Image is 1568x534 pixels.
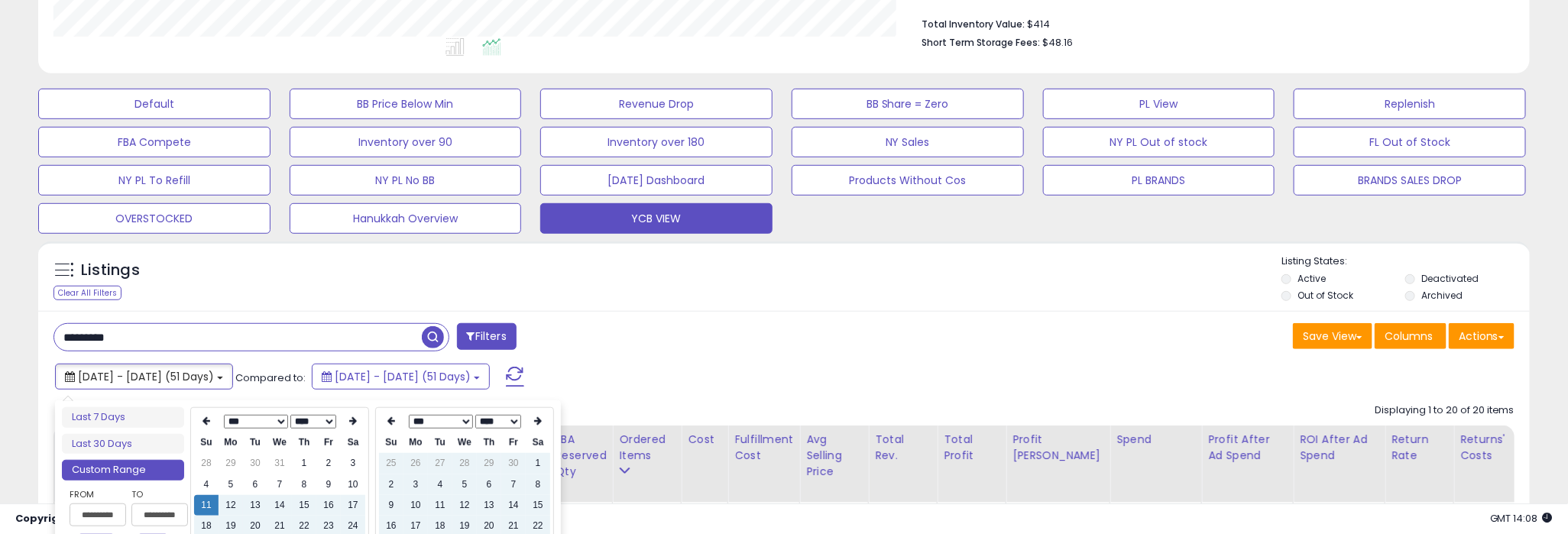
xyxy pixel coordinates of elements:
button: YCB VIEW [540,203,773,234]
b: Short Term Storage Fees: [922,36,1041,49]
button: Products Without Cos [792,165,1024,196]
span: Compared to: [235,371,306,385]
label: Out of Stock [1297,289,1353,302]
td: 28 [194,453,219,474]
li: $414 [922,14,1503,32]
td: 29 [219,453,243,474]
button: FL Out of Stock [1294,127,1526,157]
button: PL View [1043,89,1275,119]
div: Total Profit [944,432,999,464]
th: Su [379,432,403,453]
td: 25 [379,453,403,474]
td: 14 [501,495,526,516]
div: Clear All Filters [53,286,121,300]
button: BRANDS SALES DROP [1294,165,1526,196]
li: Last 7 Days [62,407,184,428]
th: Th [477,432,501,453]
div: Profit [PERSON_NAME] [1012,432,1103,464]
button: [DATE] - [DATE] (51 Days) [55,364,233,390]
div: Fulfillment Cost [734,432,793,464]
button: Hanukkah Overview [290,203,522,234]
td: 31 [267,453,292,474]
button: BB Share = Zero [792,89,1024,119]
td: 14 [267,495,292,516]
button: Filters [457,323,517,350]
td: 4 [194,474,219,495]
td: 17 [341,495,365,516]
label: Active [1297,272,1326,285]
td: 30 [501,453,526,474]
button: NY PL No BB [290,165,522,196]
td: 15 [292,495,316,516]
div: FBA Reserved Qty [556,432,607,480]
th: Mo [403,432,428,453]
div: Total Rev. [875,432,931,464]
button: Actions [1449,323,1515,349]
td: 3 [341,453,365,474]
button: BB Price Below Min [290,89,522,119]
li: Last 30 Days [62,434,184,455]
td: 7 [267,474,292,495]
th: We [267,432,292,453]
div: seller snap | | [15,512,265,526]
div: Displaying 1 to 20 of 20 items [1375,403,1515,418]
th: Sa [341,432,365,453]
th: Mo [219,432,243,453]
td: 9 [379,495,403,516]
label: Archived [1421,289,1463,302]
td: 29 [477,453,501,474]
td: 13 [477,495,501,516]
td: 11 [428,495,452,516]
td: 30 [243,453,267,474]
div: Ordered Items [619,432,675,464]
button: [DATE] - [DATE] (51 Days) [312,364,490,390]
td: 12 [219,495,243,516]
span: $48.16 [1043,35,1074,50]
th: Tu [243,432,267,453]
td: 10 [403,495,428,516]
td: 13 [243,495,267,516]
b: Total Inventory Value: [922,18,1025,31]
label: From [70,487,123,502]
td: 1 [292,453,316,474]
button: NY PL Out of stock [1043,127,1275,157]
span: 2025-09-11 14:08 GMT [1490,511,1553,526]
button: Inventory over 180 [540,127,773,157]
th: We [452,432,477,453]
th: Th [292,432,316,453]
td: 11 [194,495,219,516]
label: To [131,487,177,502]
td: 2 [316,453,341,474]
td: 16 [316,495,341,516]
td: 12 [452,495,477,516]
th: Sa [526,432,550,453]
th: Tu [428,432,452,453]
li: Custom Range [62,460,184,481]
td: 6 [477,474,501,495]
div: ROI After Ad Spend [1300,432,1378,464]
td: 2 [379,474,403,495]
div: Avg Selling Price [806,432,862,480]
button: Save View [1293,323,1372,349]
button: Replenish [1294,89,1526,119]
th: Fr [501,432,526,453]
td: 3 [403,474,428,495]
span: [DATE] - [DATE] (51 Days) [78,369,214,384]
td: 15 [526,495,550,516]
button: NY Sales [792,127,1024,157]
td: 10 [341,474,365,495]
p: Listing States: [1281,254,1529,269]
td: 8 [526,474,550,495]
label: Deactivated [1421,272,1479,285]
td: 6 [243,474,267,495]
button: Default [38,89,271,119]
button: Inventory over 90 [290,127,522,157]
button: FBA Compete [38,127,271,157]
td: 7 [501,474,526,495]
button: Columns [1375,323,1447,349]
td: 28 [452,453,477,474]
div: Return Rate [1391,432,1447,464]
h5: Listings [81,260,140,281]
button: Revenue Drop [540,89,773,119]
td: 27 [428,453,452,474]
